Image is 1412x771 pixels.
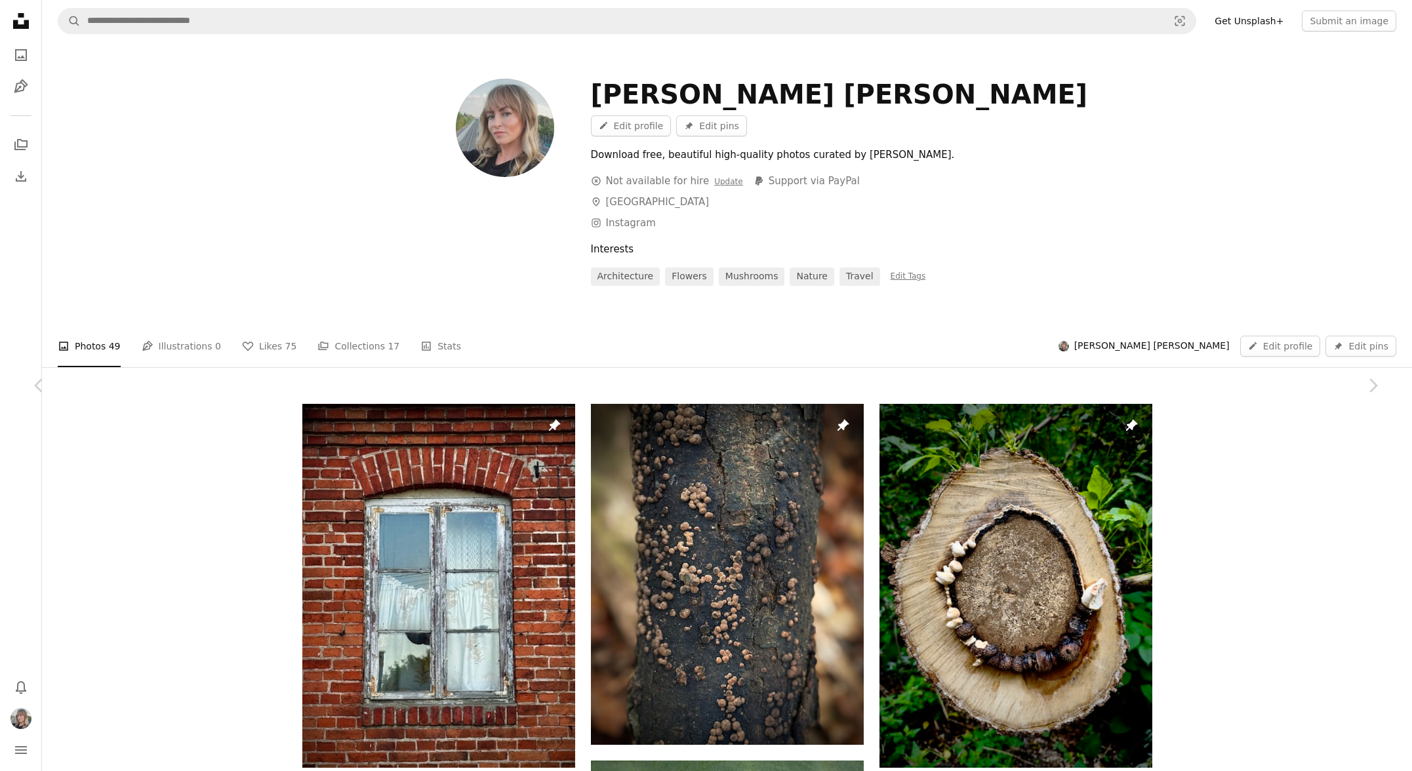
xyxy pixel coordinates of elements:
[591,241,1152,257] div: Interests
[8,132,34,158] a: Collections
[8,73,34,100] a: Illustrations
[1074,340,1230,353] span: [PERSON_NAME] [PERSON_NAME]
[388,339,399,353] span: 17
[1333,323,1412,448] a: Next
[8,163,34,189] a: Download History
[719,267,785,286] a: mushrooms
[754,173,860,189] a: Support via PayPal
[1207,10,1291,31] a: Get Unsplash+
[591,404,864,745] img: photo-1758980725170-191f771432fa
[1164,9,1196,33] button: Visual search
[1240,336,1321,357] a: Edit profile
[8,42,34,68] a: Photos
[317,325,399,367] a: Collections 17
[591,568,864,580] a: View the photo by Natalie Agatha
[10,708,31,729] img: Avatar of user Natalie Agatha
[58,8,1196,34] form: Find visuals sitewide
[591,79,1088,110] div: [PERSON_NAME] [PERSON_NAME]
[591,196,710,208] a: [GEOGRAPHIC_DATA]
[1325,336,1396,357] button: Edit pins
[215,339,221,353] span: 0
[302,404,575,768] img: photo-1758999295312-141614237419
[591,147,984,163] div: Download free, beautiful high-quality photos curated by [PERSON_NAME].
[891,271,926,281] span: Edit Tags
[8,705,34,732] button: Profile
[790,267,834,286] a: nature
[591,115,672,136] a: Edit profile
[591,217,656,229] a: Instagram
[665,267,714,286] a: flowers
[58,9,81,33] button: Search Unsplash
[879,404,1152,768] img: photo-1758977708728-370e49571745
[591,173,743,189] div: Not available for hire
[420,325,461,367] a: Stats
[879,580,1152,591] a: View the photo by Natalie Agatha
[591,267,660,286] a: architecture
[242,325,297,367] a: Likes 75
[456,79,554,177] img: Avatar of user Natalie Agatha
[142,325,221,367] a: Illustrations 0
[8,737,34,763] button: Menu
[714,177,742,186] a: Update
[1059,341,1069,351] img: Avatar of user Natalie Agatha
[839,267,880,286] a: travel
[1302,10,1396,31] button: Submit an image
[676,115,747,136] button: Edit pins
[302,580,575,591] a: View the photo by Natalie Agatha
[8,674,34,700] button: Notifications
[891,271,926,282] a: Edit Tags
[285,339,297,353] span: 75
